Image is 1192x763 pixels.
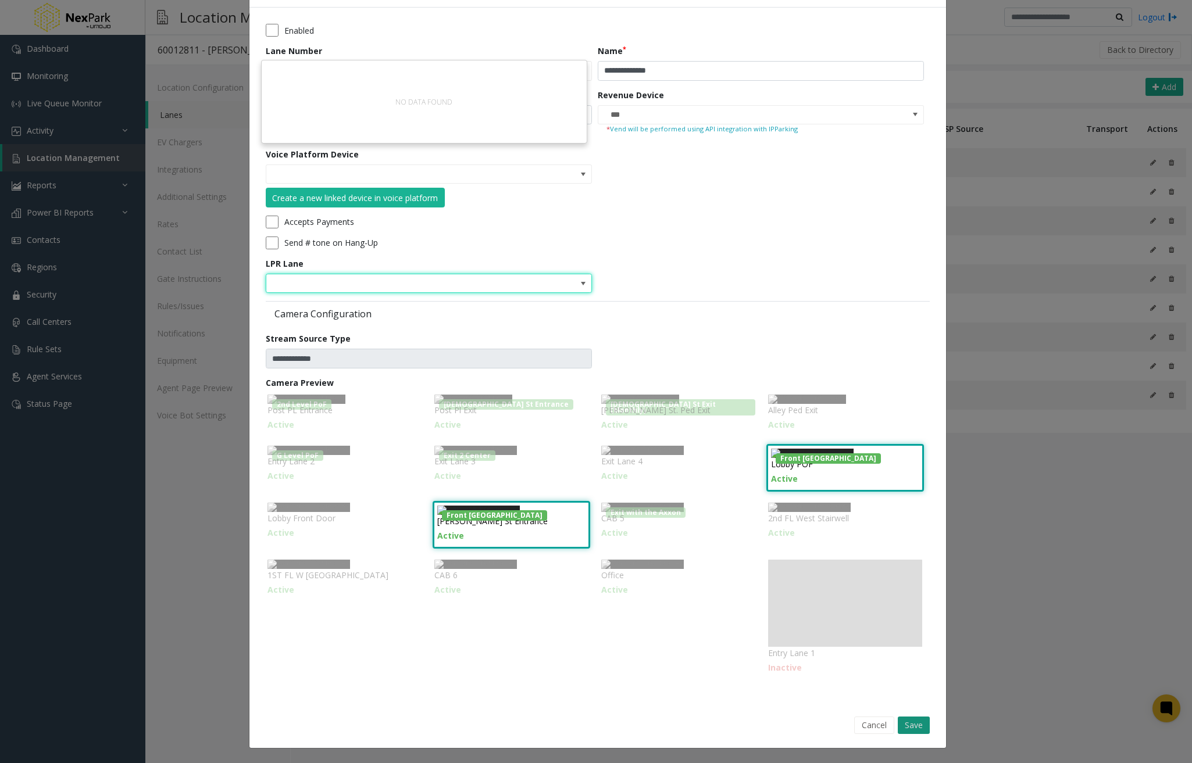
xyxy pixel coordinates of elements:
p: Active [601,470,755,482]
small: Vend will be performed using API integration with IPParking [606,124,915,134]
button: Cancel [854,717,894,734]
p: Active [434,418,588,431]
span: Exit with the Axxon [606,507,686,518]
p: Active [768,526,922,539]
div: Create a new linked device in voice platform [272,192,438,204]
span: [DEMOGRAPHIC_DATA] St Exit (Monthly) [606,399,755,415]
p: CAB 6 [434,569,588,581]
p: Office [601,569,755,581]
img: Camera Preview 38 [601,503,684,512]
p: Active [434,583,588,596]
input: NO DATA FOUND [266,274,526,293]
img: Camera Preview 40 [267,560,350,569]
p: Entry Lane 2 [267,455,422,467]
p: Post Pl Exit [434,404,588,416]
p: Inactive [768,661,922,674]
p: 1ST FL W [GEOGRAPHIC_DATA] [267,569,422,581]
p: Lobby Front Door [267,512,422,524]
p: Exit Lane 3 [434,455,588,467]
p: Alley Ped Exit [768,404,922,416]
p: Active [768,418,922,431]
p: Active [267,418,422,431]
p: Post PL Entrance [267,404,422,416]
p: 2nd FL West Stairwell [768,512,922,524]
p: CAB 5 [601,512,755,524]
img: Camera Preview 33 [434,446,517,455]
img: Camera Preview 2 [434,395,512,404]
img: Camera Preview 35 [771,449,854,458]
label: Accepts Payments [284,216,354,228]
p: Exit Lane 4 [601,455,755,467]
img: Camera Preview 37 [437,506,520,515]
p: Active [267,583,422,596]
img: Camera Preview 36 [267,503,350,512]
p: Active [267,526,422,539]
p: Active [601,526,755,539]
img: Camera Preview 42 [601,560,684,569]
span: Front [GEOGRAPHIC_DATA] [776,453,881,464]
label: Camera Preview [266,377,334,389]
p: Lobby POF [771,458,919,470]
label: Name [598,45,626,57]
label: Revenue Device [598,89,664,101]
div: NO DATA FOUND [389,91,459,113]
span: [DEMOGRAPHIC_DATA] St Entrance [439,399,573,410]
p: [PERSON_NAME] St. Ped Exit [601,404,755,416]
p: Active [601,583,755,596]
img: Camera Preview 39 [768,503,851,512]
label: LPR Lane [266,257,304,270]
img: Camera Preview 34 [601,446,684,455]
label: Send # tone on Hang-Up [284,237,378,249]
label: Stream Source Type [266,332,351,345]
span: Exit 2 Center [439,450,495,461]
label: Lane Number [266,45,322,57]
label: Voice Platform Device [266,148,359,160]
p: [PERSON_NAME] St Entrance [437,515,586,527]
img: Camera Preview 1 [267,395,345,404]
p: Active [771,472,919,485]
p: Active [434,470,588,482]
span: Front [GEOGRAPHIC_DATA] [442,510,547,521]
img: Camera Preview 32 [267,446,350,455]
span: 2nd Level PoF [272,399,331,410]
label: Camera Configuration [266,307,595,320]
img: camera-preview-placeholder.jpg [768,560,922,647]
p: Active [267,470,422,482]
p: Active [601,418,755,431]
input: NO DATA FOUND [266,165,526,184]
button: Create a new linked device in voice platform [266,188,445,207]
img: Camera Preview 3 [601,395,679,404]
span: G Level PoF [272,450,323,461]
p: Active [437,529,586,542]
img: Camera Preview 4 [768,395,846,404]
p: Entry Lane 1 [768,647,922,659]
button: Save [898,717,930,734]
img: Camera Preview 41 [434,560,517,569]
label: Enabled [284,24,314,37]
